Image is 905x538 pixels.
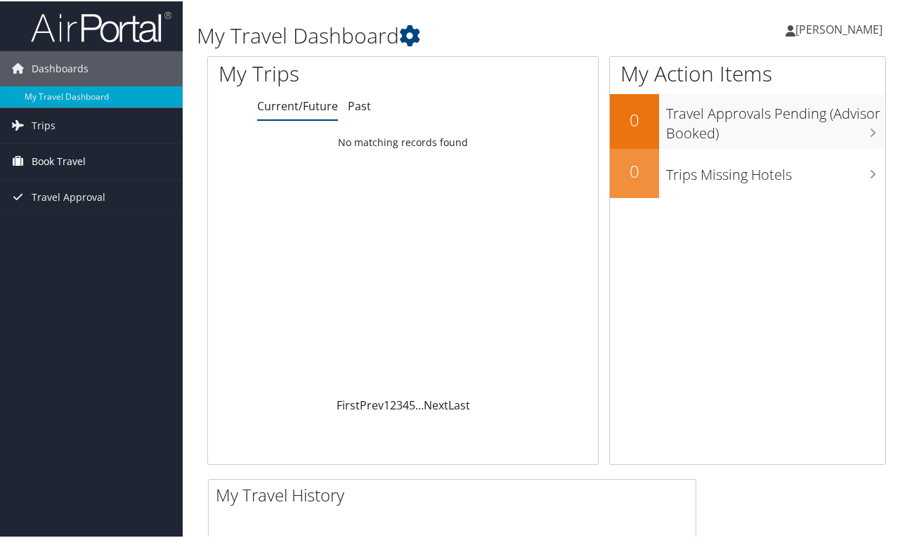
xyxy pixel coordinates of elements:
[360,396,384,412] a: Prev
[424,396,448,412] a: Next
[403,396,409,412] a: 4
[786,7,897,49] a: [PERSON_NAME]
[31,9,171,42] img: airportal-logo.png
[610,93,885,147] a: 0Travel Approvals Pending (Advisor Booked)
[337,396,360,412] a: First
[197,20,663,49] h1: My Travel Dashboard
[32,50,89,85] span: Dashboards
[409,396,415,412] a: 5
[32,143,86,178] span: Book Travel
[610,147,885,197] a: 0Trips Missing Hotels
[348,97,371,112] a: Past
[32,178,105,214] span: Travel Approval
[257,97,338,112] a: Current/Future
[666,157,885,183] h3: Trips Missing Hotels
[390,396,396,412] a: 2
[610,107,659,131] h2: 0
[219,58,425,87] h1: My Trips
[610,58,885,87] h1: My Action Items
[666,96,885,142] h3: Travel Approvals Pending (Advisor Booked)
[396,396,403,412] a: 3
[384,396,390,412] a: 1
[208,129,598,154] td: No matching records found
[216,482,696,506] h2: My Travel History
[32,107,56,142] span: Trips
[448,396,470,412] a: Last
[610,158,659,182] h2: 0
[795,20,883,36] span: [PERSON_NAME]
[415,396,424,412] span: …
